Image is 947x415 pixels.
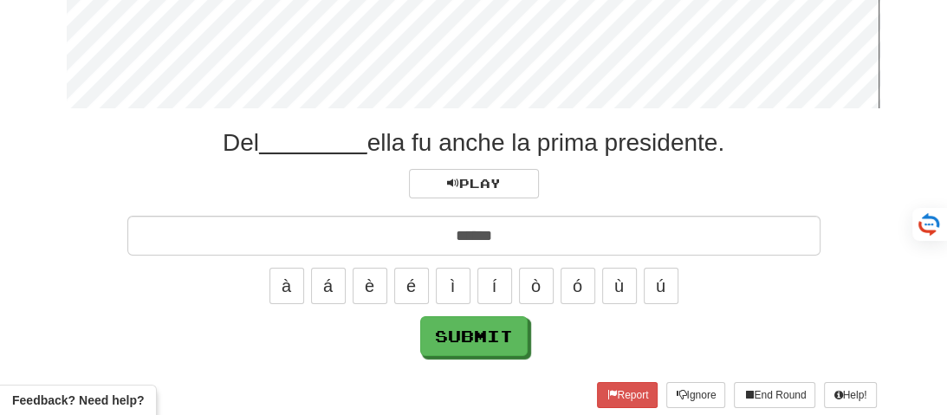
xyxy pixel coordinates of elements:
button: é [394,268,429,304]
span: Open feedback widget [12,392,144,409]
u: ________ [259,129,367,156]
button: Help! [824,382,876,408]
button: Report [597,382,658,408]
button: ò [519,268,554,304]
button: à [269,268,304,304]
button: í [477,268,512,304]
button: á [311,268,346,304]
div: Del ella fu anche la prima presidente. [67,126,881,160]
button: Ignore [666,382,725,408]
button: Play [409,169,539,198]
button: ì [436,268,470,304]
span: Play [447,176,501,191]
button: Submit [420,316,528,356]
button: End Round [734,382,815,408]
button: ó [561,268,595,304]
button: ù [602,268,637,304]
button: ú [644,268,678,304]
button: è [353,268,387,304]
